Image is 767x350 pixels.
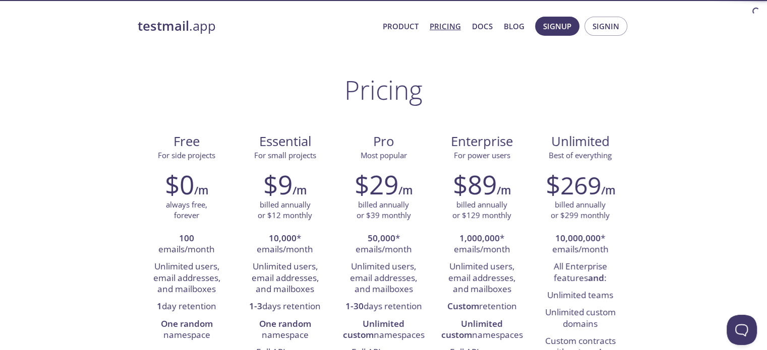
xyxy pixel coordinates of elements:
[440,298,523,315] li: retention
[560,169,601,201] span: 269
[539,287,622,304] li: Unlimited teams
[588,272,604,284] strong: and
[146,133,228,150] span: Free
[138,17,189,35] strong: testmail
[165,169,194,199] h2: $0
[593,20,619,33] span: Signin
[539,258,622,287] li: All Enterprise features :
[543,20,571,33] span: Signup
[179,232,194,244] strong: 100
[342,298,425,315] li: days retention
[357,199,411,221] p: billed annually or $39 monthly
[368,232,395,244] strong: 50,000
[194,182,208,199] h6: /m
[497,182,511,199] h6: /m
[292,182,307,199] h6: /m
[447,300,479,312] strong: Custom
[727,315,757,345] iframe: Help Scout Beacon - Open
[145,258,228,298] li: Unlimited users, email addresses, and mailboxes
[342,258,425,298] li: Unlimited users, email addresses, and mailboxes
[430,20,461,33] a: Pricing
[361,150,407,160] span: Most popular
[166,199,207,221] p: always free, forever
[539,304,622,333] li: Unlimited custom domains
[453,169,497,199] h2: $89
[161,318,213,329] strong: One random
[244,258,327,298] li: Unlimited users, email addresses, and mailboxes
[551,132,610,150] span: Unlimited
[549,150,612,160] span: Best of everything
[145,230,228,259] li: emails/month
[472,20,493,33] a: Docs
[138,18,375,35] a: testmail.app
[263,169,292,199] h2: $9
[584,17,627,36] button: Signin
[244,316,327,344] li: namespace
[383,20,419,33] a: Product
[454,150,510,160] span: For power users
[440,316,523,344] li: namespaces
[158,150,215,160] span: For side projects
[342,316,425,344] li: namespaces
[345,300,364,312] strong: 1-30
[452,199,511,221] p: billed annually or $129 monthly
[546,169,601,199] h2: $
[145,298,228,315] li: day retention
[244,230,327,259] li: * emails/month
[259,318,311,329] strong: One random
[601,182,615,199] h6: /m
[342,133,425,150] span: Pro
[157,300,162,312] strong: 1
[555,232,601,244] strong: 10,000,000
[440,258,523,298] li: Unlimited users, email addresses, and mailboxes
[459,232,500,244] strong: 1,000,000
[441,318,503,340] strong: Unlimited custom
[440,230,523,259] li: * emails/month
[441,133,523,150] span: Enterprise
[539,230,622,259] li: * emails/month
[244,298,327,315] li: days retention
[355,169,398,199] h2: $29
[551,199,610,221] p: billed annually or $299 monthly
[249,300,262,312] strong: 1-3
[344,75,423,105] h1: Pricing
[244,133,326,150] span: Essential
[342,230,425,259] li: * emails/month
[535,17,579,36] button: Signup
[398,182,412,199] h6: /m
[145,316,228,344] li: namespace
[258,199,312,221] p: billed annually or $12 monthly
[254,150,316,160] span: For small projects
[504,20,524,33] a: Blog
[269,232,297,244] strong: 10,000
[343,318,405,340] strong: Unlimited custom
